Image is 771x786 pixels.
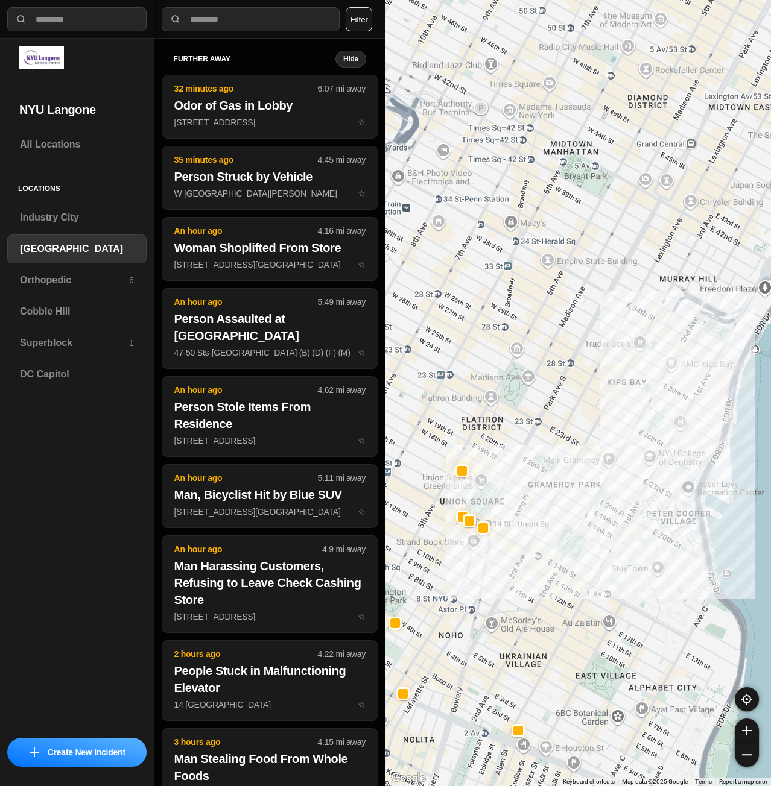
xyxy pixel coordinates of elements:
span: star [358,700,366,709]
p: An hour ago [174,472,318,484]
p: 4.22 mi away [318,648,366,660]
h3: Superblock [20,336,129,350]
p: Create New Incident [48,746,125,758]
p: An hour ago [174,225,318,237]
button: 35 minutes ago4.45 mi awayPerson Struck by VehicleW [GEOGRAPHIC_DATA][PERSON_NAME]star [162,146,378,210]
img: icon [30,747,39,757]
a: An hour ago5.49 mi awayPerson Assaulted at [GEOGRAPHIC_DATA]47-50 Sts-[GEOGRAPHIC_DATA] (B) (D) (... [162,347,378,357]
button: zoom-out [735,743,759,767]
p: 2 hours ago [174,648,318,660]
p: An hour ago [174,296,318,308]
h2: Person Assaulted at [GEOGRAPHIC_DATA] [174,310,366,344]
p: 14 [GEOGRAPHIC_DATA] [174,699,366,711]
button: Hide [335,51,366,68]
a: An hour ago4.9 mi awayMan Harassing Customers, Refusing to Leave Check Cashing Store[STREET_ADDRE... [162,611,378,621]
a: An hour ago5.11 mi awayMan, Bicyclist Hit by Blue SUV[STREET_ADDRESS][GEOGRAPHIC_DATA]star [162,506,378,517]
a: An hour ago4.16 mi awayWoman Shoplifted From Store[STREET_ADDRESS][GEOGRAPHIC_DATA]star [162,259,378,269]
p: [STREET_ADDRESS] [174,435,366,447]
h2: Man, Bicyclist Hit by Blue SUV [174,486,366,503]
a: DC Capitol [7,360,147,389]
h2: Man Stealing Food From Whole Foods [174,750,366,784]
h2: Man Harassing Customers, Refusing to Leave Check Cashing Store [174,558,366,608]
button: iconCreate New Incident [7,738,147,767]
a: Orthopedic6 [7,266,147,295]
span: star [358,189,366,198]
p: 5.11 mi away [318,472,366,484]
h5: further away [174,54,335,64]
img: search [15,13,27,25]
img: recenter [741,694,752,705]
button: zoom-in [735,718,759,743]
button: recenter [735,687,759,711]
p: 3 hours ago [174,736,318,748]
a: [GEOGRAPHIC_DATA] [7,234,147,263]
p: 6 [129,274,134,286]
p: 32 minutes ago [174,83,318,95]
span: star [358,612,366,621]
a: Cobble Hill [7,297,147,326]
a: Report a map error [719,778,767,785]
p: 4.45 mi away [318,154,366,166]
a: Superblock1 [7,329,147,357]
button: 2 hours ago4.22 mi awayPeople Stuck in Malfunctioning Elevator14 [GEOGRAPHIC_DATA]star [162,640,378,721]
button: Filter [346,7,372,31]
button: Keyboard shortcuts [563,778,615,786]
span: star [358,260,366,269]
h2: Woman Shoplifted From Store [174,239,366,256]
a: Industry City [7,203,147,232]
button: An hour ago5.49 mi awayPerson Assaulted at [GEOGRAPHIC_DATA]47-50 Sts-[GEOGRAPHIC_DATA] (B) (D) (... [162,288,378,369]
img: logo [19,46,64,69]
p: 4.9 mi away [322,543,366,555]
img: zoom-out [742,750,752,759]
a: Open this area in Google Maps (opens a new window) [389,770,428,786]
span: star [358,436,366,445]
a: 35 minutes ago4.45 mi awayPerson Struck by VehicleW [GEOGRAPHIC_DATA][PERSON_NAME]star [162,188,378,198]
a: 32 minutes ago6.07 mi awayOdor of Gas in Lobby[STREET_ADDRESS]star [162,117,378,127]
h2: Odor of Gas in Lobby [174,97,366,114]
a: All Locations [7,130,147,159]
p: [STREET_ADDRESS][GEOGRAPHIC_DATA] [174,259,366,271]
p: 47-50 Sts-[GEOGRAPHIC_DATA] (B) (D) (F) (M) [174,347,366,359]
h5: Locations [7,169,147,203]
span: Map data ©2025 Google [622,778,688,785]
p: An hour ago [174,384,318,396]
small: Hide [343,54,358,64]
p: [STREET_ADDRESS] [174,611,366,623]
span: star [358,348,366,357]
h3: [GEOGRAPHIC_DATA] [20,242,134,256]
span: star [358,118,366,127]
h3: All Locations [20,137,134,152]
p: 1 [129,337,134,349]
img: zoom-in [742,726,752,735]
p: 4.62 mi away [318,384,366,396]
p: 4.16 mi away [318,225,366,237]
h2: NYU Langone [19,101,135,118]
a: Terms (opens in new tab) [695,778,712,785]
p: 35 minutes ago [174,154,318,166]
p: An hour ago [174,543,322,555]
p: [STREET_ADDRESS][GEOGRAPHIC_DATA] [174,506,366,518]
a: An hour ago4.62 mi awayPerson Stole Items From Residence[STREET_ADDRESS]star [162,435,378,445]
p: W [GEOGRAPHIC_DATA][PERSON_NAME] [174,187,366,200]
button: 32 minutes ago6.07 mi awayOdor of Gas in Lobby[STREET_ADDRESS]star [162,75,378,139]
h2: People Stuck in Malfunctioning Elevator [174,662,366,696]
h3: Cobble Hill [20,304,134,319]
img: Google [389,770,428,786]
img: search [170,13,182,25]
p: 5.49 mi away [318,296,366,308]
button: An hour ago4.9 mi awayMan Harassing Customers, Refusing to Leave Check Cashing Store[STREET_ADDRE... [162,535,378,633]
span: star [358,507,366,517]
p: 6.07 mi away [318,83,366,95]
button: An hour ago5.11 mi awayMan, Bicyclist Hit by Blue SUV[STREET_ADDRESS][GEOGRAPHIC_DATA]star [162,464,378,528]
a: 2 hours ago4.22 mi awayPeople Stuck in Malfunctioning Elevator14 [GEOGRAPHIC_DATA]star [162,699,378,709]
button: An hour ago4.62 mi awayPerson Stole Items From Residence[STREET_ADDRESS]star [162,376,378,457]
h2: Person Struck by Vehicle [174,168,366,185]
h3: Orthopedic [20,273,129,288]
button: An hour ago4.16 mi awayWoman Shoplifted From Store[STREET_ADDRESS][GEOGRAPHIC_DATA]star [162,217,378,281]
p: [STREET_ADDRESS] [174,116,366,128]
h2: Person Stole Items From Residence [174,398,366,432]
p: 4.15 mi away [318,736,366,748]
h3: Industry City [20,210,134,225]
h3: DC Capitol [20,367,134,382]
